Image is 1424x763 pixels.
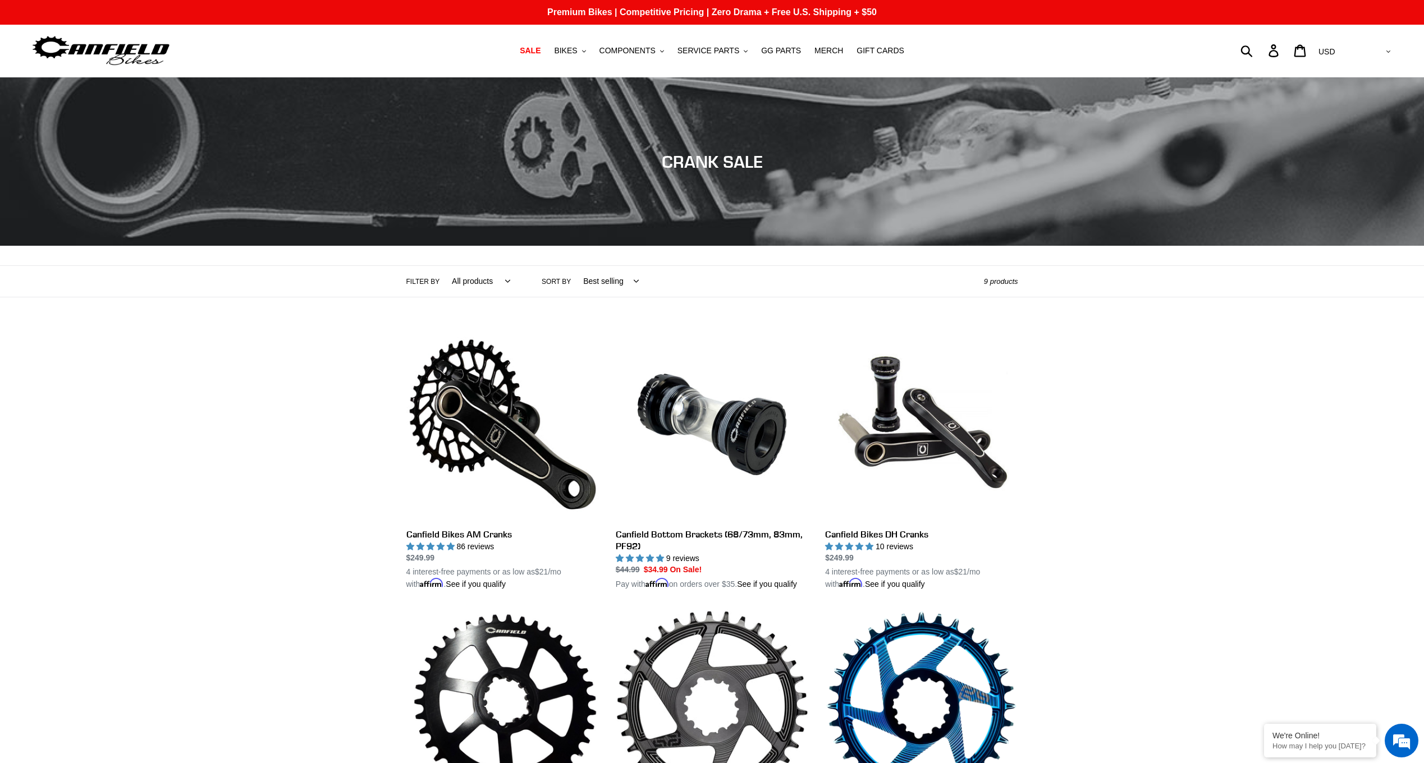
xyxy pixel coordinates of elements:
[662,151,763,172] span: CRANK SALE
[594,43,670,58] button: COMPONENTS
[31,33,171,68] img: Canfield Bikes
[520,46,541,56] span: SALE
[548,43,591,58] button: BIKES
[1272,742,1368,750] p: How may I help you today?
[984,277,1018,286] span: 9 products
[599,46,656,56] span: COMPONENTS
[1272,731,1368,740] div: We're Online!
[542,277,571,287] label: Sort by
[814,46,843,56] span: MERCH
[857,46,904,56] span: GIFT CARDS
[809,43,849,58] a: MERCH
[677,46,739,56] span: SERVICE PARTS
[756,43,807,58] a: GG PARTS
[851,43,910,58] a: GIFT CARDS
[761,46,801,56] span: GG PARTS
[514,43,546,58] a: SALE
[554,46,577,56] span: BIKES
[406,277,440,287] label: Filter by
[672,43,753,58] button: SERVICE PARTS
[1247,38,1275,63] input: Search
